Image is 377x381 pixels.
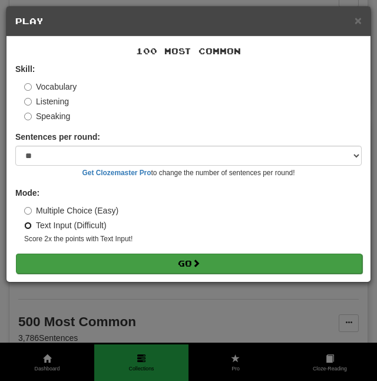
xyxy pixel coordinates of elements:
[136,46,241,56] span: 100 Most Common
[24,222,32,229] input: Text Input (Difficult)
[355,14,362,27] span: ×
[24,113,32,120] input: Speaking
[355,14,362,27] button: Close
[24,98,32,106] input: Listening
[24,207,32,215] input: Multiple Choice (Easy)
[15,188,39,198] strong: Mode:
[24,110,70,122] label: Speaking
[24,96,69,107] label: Listening
[16,254,362,274] button: Go
[15,64,35,74] strong: Skill:
[24,234,362,244] small: Score 2x the points with Text Input !
[82,169,151,177] a: Get Clozemaster Pro
[24,81,77,93] label: Vocabulary
[24,205,118,216] label: Multiple Choice (Easy)
[24,83,32,91] input: Vocabulary
[15,15,362,27] h5: Play
[24,219,107,231] label: Text Input (Difficult)
[15,131,100,143] label: Sentences per round:
[15,168,362,178] small: to change the number of sentences per round!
